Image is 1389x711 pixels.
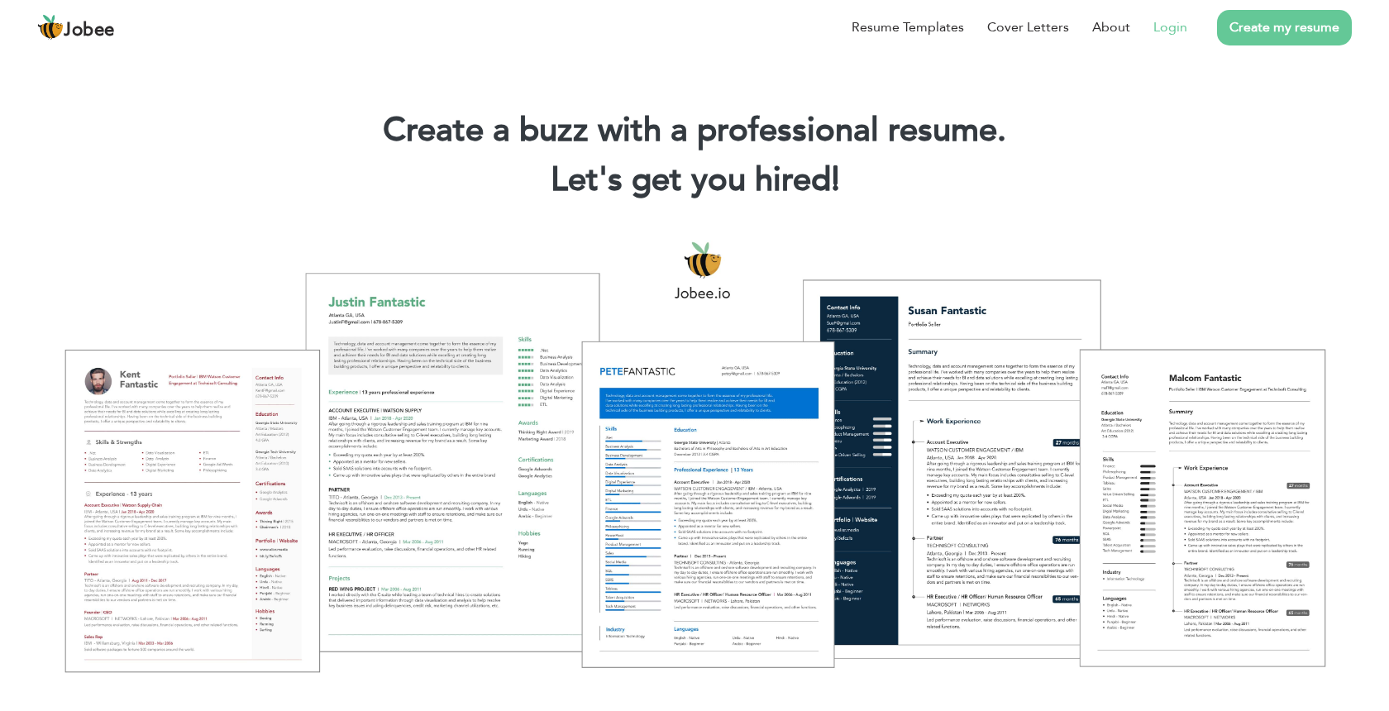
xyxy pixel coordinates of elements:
h1: Create a buzz with a professional resume. [25,109,1364,152]
a: Create my resume [1217,10,1352,45]
span: | [832,157,839,203]
a: About [1092,17,1130,37]
span: Jobee [64,21,115,40]
a: Resume Templates [852,17,964,37]
a: Jobee [37,14,115,41]
span: get you hired! [632,157,840,203]
a: Cover Letters [987,17,1069,37]
a: Login [1153,17,1187,37]
h2: Let's [25,159,1364,202]
img: jobee.io [37,14,64,41]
